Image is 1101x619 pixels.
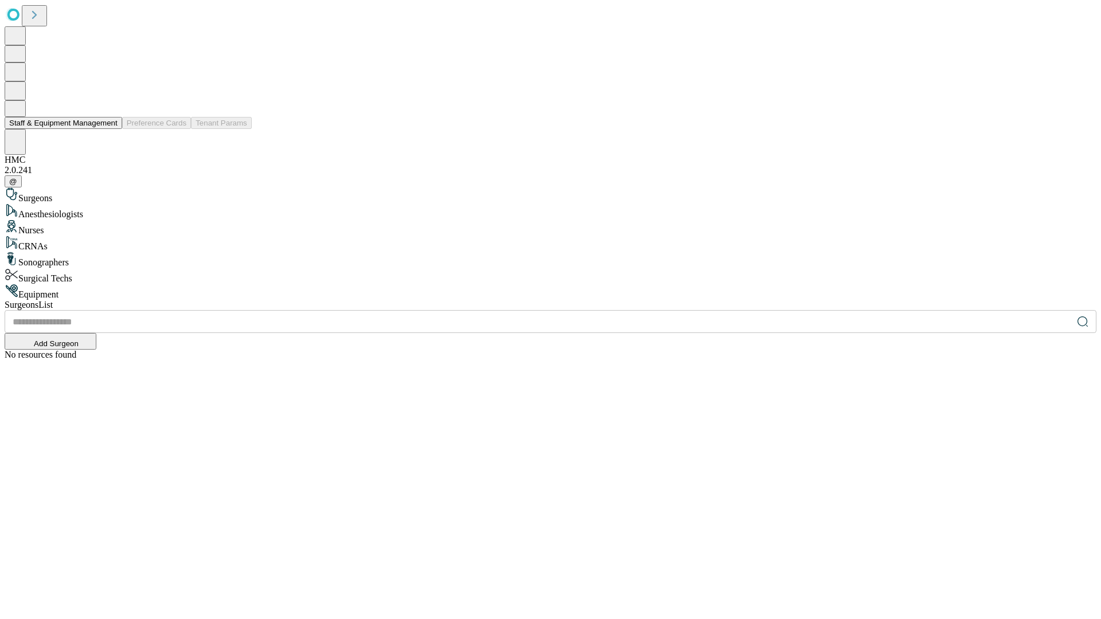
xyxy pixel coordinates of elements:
[122,117,191,129] button: Preference Cards
[5,284,1096,300] div: Equipment
[5,117,122,129] button: Staff & Equipment Management
[5,268,1096,284] div: Surgical Techs
[5,252,1096,268] div: Sonographers
[5,300,1096,310] div: Surgeons List
[5,203,1096,220] div: Anesthesiologists
[5,175,22,187] button: @
[34,339,79,348] span: Add Surgeon
[9,177,17,186] span: @
[191,117,252,129] button: Tenant Params
[5,187,1096,203] div: Surgeons
[5,236,1096,252] div: CRNAs
[5,350,1096,360] div: No resources found
[5,333,96,350] button: Add Surgeon
[5,165,1096,175] div: 2.0.241
[5,220,1096,236] div: Nurses
[5,155,1096,165] div: HMC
